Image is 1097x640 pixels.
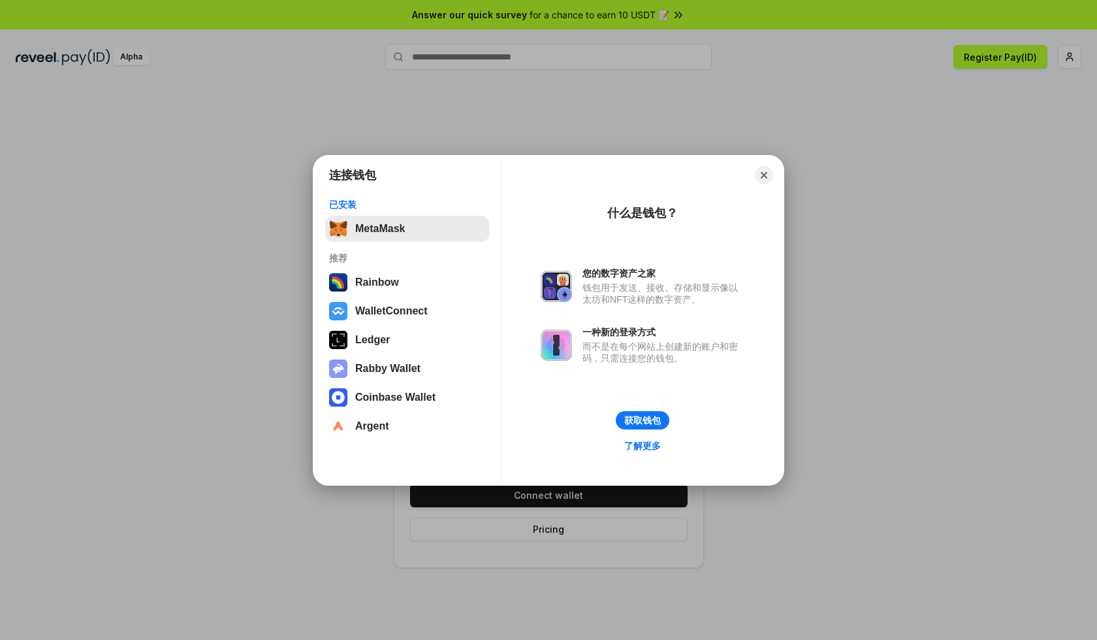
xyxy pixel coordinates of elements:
[325,356,489,382] button: Rabby Wallet
[329,388,347,407] img: svg+xml,%3Csvg%20width%3D%2228%22%20height%3D%2228%22%20viewBox%3D%220%200%2028%2028%22%20fill%3D...
[329,331,347,349] img: svg+xml,%3Csvg%20xmlns%3D%22http%3A%2F%2Fwww.w3.org%2F2000%2Fsvg%22%20width%3D%2228%22%20height%3...
[325,216,489,242] button: MetaMask
[329,220,347,238] img: svg+xml,%3Csvg%20fill%3D%22none%22%20height%3D%2233%22%20viewBox%3D%220%200%2035%2033%22%20width%...
[355,334,390,346] div: Ledger
[325,384,489,411] button: Coinbase Wallet
[755,166,773,184] button: Close
[329,360,347,378] img: svg+xml,%3Csvg%20xmlns%3D%22http%3A%2F%2Fwww.w3.org%2F2000%2Fsvg%22%20fill%3D%22none%22%20viewBox...
[355,392,436,403] div: Coinbase Wallet
[541,329,572,361] img: svg+xml,%3Csvg%20xmlns%3D%22http%3A%2F%2Fwww.w3.org%2F2000%2Fsvg%22%20fill%3D%22none%22%20viewBox...
[616,437,669,454] a: 了解更多
[325,413,489,439] button: Argent
[624,440,661,452] div: 了解更多
[329,252,485,264] div: 推荐
[329,273,347,292] img: svg+xml,%3Csvg%20width%3D%22120%22%20height%3D%22120%22%20viewBox%3D%220%200%20120%20120%22%20fil...
[329,417,347,435] img: svg+xml,%3Csvg%20width%3D%2228%22%20height%3D%2228%22%20viewBox%3D%220%200%2028%2028%22%20fill%3D...
[582,282,744,305] div: 钱包用于发送、接收、存储和显示像以太坊和NFT这样的数字资产。
[616,411,669,429] button: 获取钱包
[541,271,572,302] img: svg+xml,%3Csvg%20xmlns%3D%22http%3A%2F%2Fwww.w3.org%2F2000%2Fsvg%22%20fill%3D%22none%22%20viewBox...
[582,341,744,364] div: 而不是在每个网站上创建新的账户和密码，只需连接您的钱包。
[355,277,399,288] div: Rainbow
[355,420,389,432] div: Argent
[582,326,744,338] div: 一种新的登录方式
[607,205,678,221] div: 什么是钱包？
[329,199,485,211] div: 已安装
[355,305,428,317] div: WalletConnect
[325,298,489,324] button: WalletConnect
[329,167,376,183] h1: 连接钱包
[355,363,421,375] div: Rabby Wallet
[624,414,661,426] div: 获取钱包
[329,302,347,320] img: svg+xml,%3Csvg%20width%3D%2228%22%20height%3D%2228%22%20viewBox%3D%220%200%2028%2028%22%20fill%3D...
[325,269,489,295] button: Rainbow
[582,267,744,279] div: 您的数字资产之家
[325,327,489,353] button: Ledger
[355,223,405,235] div: MetaMask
